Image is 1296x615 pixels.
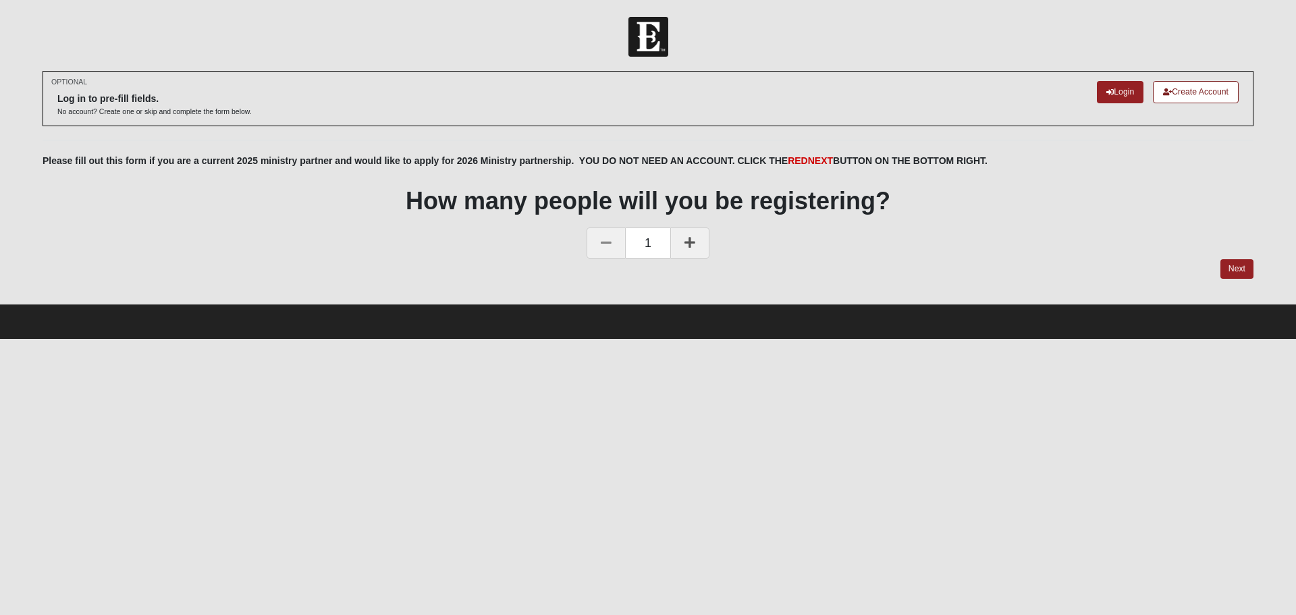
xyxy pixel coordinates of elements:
small: OPTIONAL [51,77,87,87]
p: No account? Create one or skip and complete the form below. [57,107,252,117]
b: Please fill out this form if you are a current 2025 ministry partner and would like to apply for ... [43,155,988,166]
h6: Log in to pre-fill fields. [57,93,252,105]
img: Church of Eleven22 Logo [628,17,668,57]
h1: How many people will you be registering? [43,186,1253,215]
a: Create Account [1153,81,1239,103]
a: Next [1220,259,1253,279]
font: RED [788,155,833,166]
font: NEXT [808,155,833,166]
a: Login [1097,81,1143,103]
span: 1 [626,228,670,259]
